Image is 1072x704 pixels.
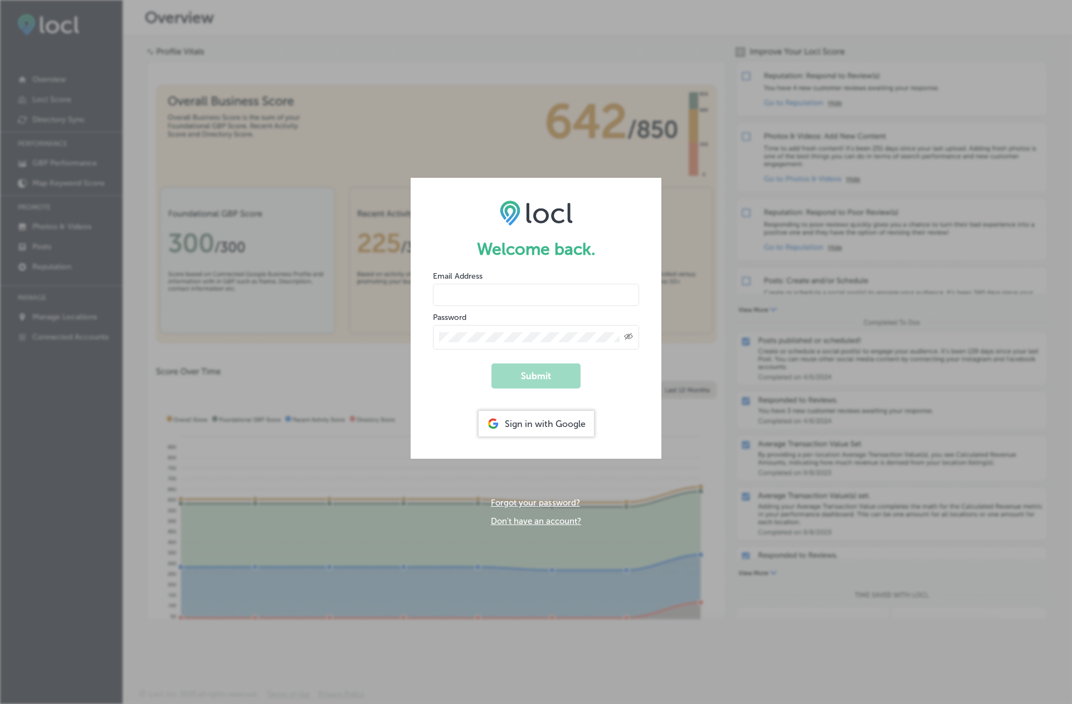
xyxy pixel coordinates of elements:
[491,363,581,389] button: Submit
[433,271,483,281] label: Email Address
[433,313,466,322] label: Password
[479,411,594,436] div: Sign in with Google
[433,239,639,259] h1: Welcome back.
[500,200,573,226] img: LOCL logo
[624,332,633,342] span: Toggle password visibility
[491,516,581,526] a: Don't have an account?
[491,498,580,508] a: Forgot your password?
